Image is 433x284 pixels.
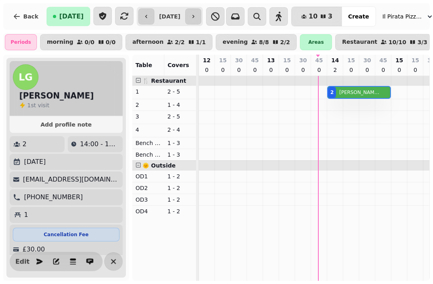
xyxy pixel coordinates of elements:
[19,72,33,82] span: LG
[347,56,355,64] p: 15
[167,172,193,180] p: 1 - 2
[168,62,189,68] span: Covers
[411,56,419,64] p: 15
[132,39,164,45] p: afternoon
[417,39,427,45] p: 3 / 3
[47,7,90,26] button: [DATE]
[380,66,386,74] p: 0
[316,66,322,74] p: 0
[167,196,193,204] p: 1 - 2
[167,184,193,192] p: 1 - 2
[136,184,161,192] p: OD2
[125,34,212,50] button: afternoon2/21/1
[284,66,290,74] p: 0
[412,66,419,74] p: 0
[59,13,84,20] span: [DATE]
[27,101,49,109] p: visit
[22,139,26,149] p: 2
[106,39,116,45] p: 0 / 0
[267,56,275,64] p: 13
[328,13,332,20] span: 3
[379,56,387,64] p: 45
[27,102,31,108] span: 1
[196,39,206,45] p: 1 / 1
[24,157,46,167] p: [DATE]
[19,122,113,127] span: Add profile note
[14,253,30,270] button: Edit
[18,258,27,265] span: Edit
[136,62,152,68] span: Table
[251,56,259,64] p: 45
[382,12,423,20] span: Il Pirata Pizzata
[40,34,122,50] button: morning0/00/0
[331,56,339,64] p: 14
[300,66,306,74] p: 0
[283,56,291,64] p: 15
[13,228,119,241] div: Cancellation Fee
[364,66,370,74] p: 0
[363,56,371,64] p: 30
[23,175,119,184] p: [EMAIL_ADDRESS][DOMAIN_NAME]
[299,56,307,64] p: 30
[136,101,161,109] p: 2
[203,56,210,64] p: 12
[31,102,38,108] span: st
[167,151,193,159] p: 1 - 3
[216,34,297,50] button: evening8/82/2
[348,66,354,74] p: 0
[167,88,193,96] p: 2 - 5
[223,39,248,45] p: evening
[348,14,369,19] span: Create
[24,210,28,220] p: 1
[80,139,119,149] p: 14:00 - 15:00
[235,56,243,64] p: 30
[6,7,45,26] button: Back
[167,112,193,121] p: 2 - 5
[167,126,193,134] p: 2 - 4
[219,56,227,64] p: 15
[330,89,334,96] div: 2
[167,207,193,215] p: 1 - 2
[167,101,193,109] p: 1 - 4
[204,66,210,74] p: 0
[291,7,342,26] button: 103
[268,66,274,74] p: 0
[252,66,258,74] p: 0
[47,39,73,45] p: morning
[136,112,161,121] p: 3
[339,89,380,96] p: [PERSON_NAME] Gilroy
[142,78,186,84] span: 🍴 Restaurant
[300,34,332,50] div: Areas
[259,39,269,45] p: 8 / 8
[332,66,338,74] p: 2
[220,66,226,74] p: 0
[395,56,403,64] p: 15
[315,56,323,64] p: 45
[136,207,161,215] p: OD4
[136,196,161,204] p: OD3
[22,245,45,254] p: £30.00
[342,7,375,26] button: Create
[13,119,119,130] button: Add profile note
[136,88,161,96] p: 1
[136,126,161,134] p: 4
[24,192,83,202] p: [PHONE_NUMBER]
[136,139,161,147] p: Bench Left
[142,162,176,169] span: 🌞 Outside
[309,13,318,20] span: 10
[5,34,37,50] div: Periods
[19,90,94,101] h2: [PERSON_NAME]
[167,139,193,147] p: 1 - 3
[85,39,95,45] p: 0 / 0
[136,172,161,180] p: OD1
[136,151,161,159] p: Bench Right
[396,66,403,74] p: 0
[23,14,38,19] span: Back
[342,39,377,45] p: Restaurant
[388,39,406,45] p: 10 / 10
[175,39,185,45] p: 2 / 2
[236,66,242,74] p: 0
[280,39,290,45] p: 2 / 2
